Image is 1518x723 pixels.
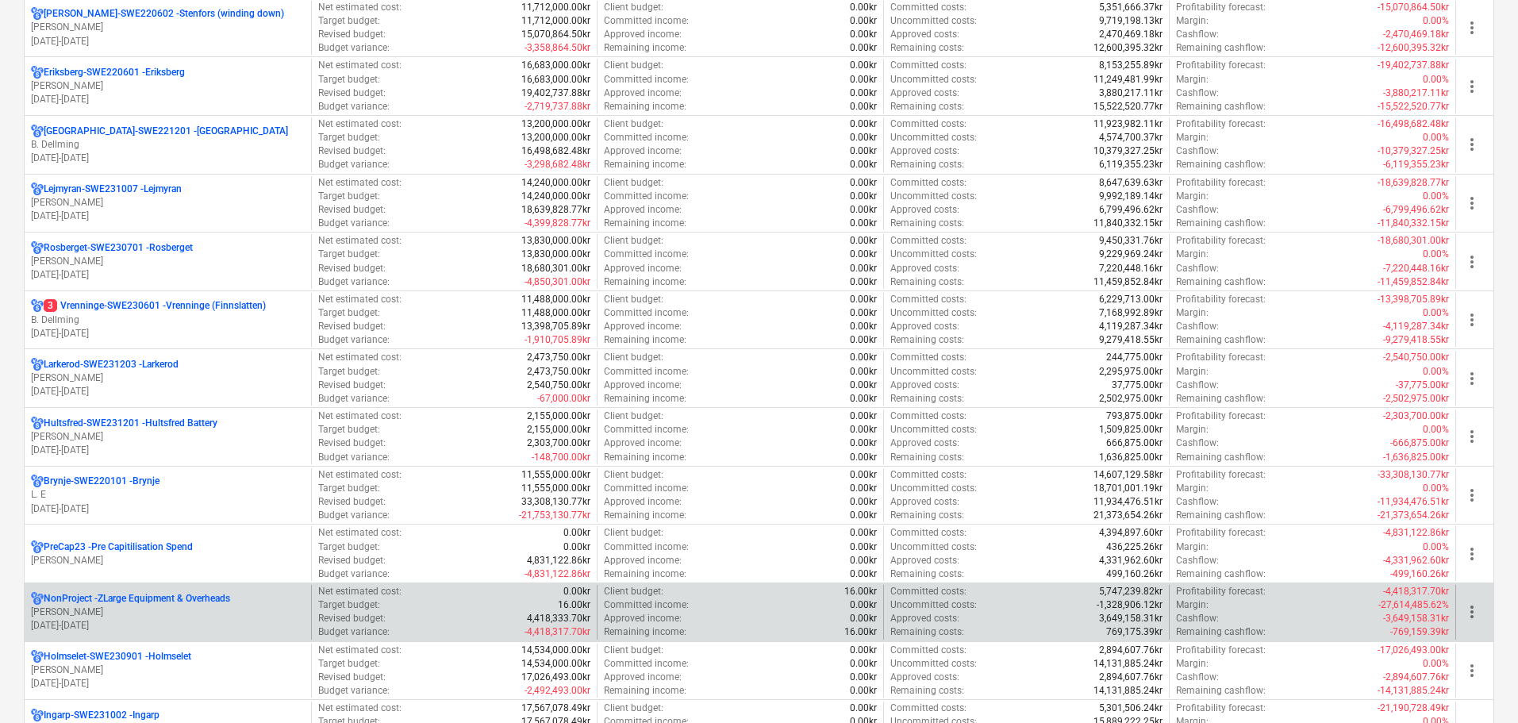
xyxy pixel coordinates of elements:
p: Revised budget : [318,144,386,158]
p: Committed costs : [890,351,967,364]
p: 0.00kr [850,248,877,261]
p: 6,799,496.62kr [1099,203,1163,217]
p: Profitability forecast : [1176,176,1266,190]
p: Margin : [1176,306,1209,320]
p: [GEOGRAPHIC_DATA]-SWE221201 - [GEOGRAPHIC_DATA] [44,125,288,138]
p: 0.00kr [850,203,877,217]
p: 0.00kr [850,117,877,131]
p: 0.00kr [850,190,877,203]
p: 0.00kr [850,351,877,364]
div: [GEOGRAPHIC_DATA]-SWE221201 -[GEOGRAPHIC_DATA]B. Dellming[DATE]-[DATE] [31,125,305,165]
p: Cashflow : [1176,320,1219,333]
p: [PERSON_NAME] [31,79,305,93]
p: Net estimated cost : [318,1,402,14]
span: more_vert [1462,486,1481,505]
p: 0.00kr [850,144,877,158]
div: Project has multi currencies enabled [31,709,44,722]
p: Cashflow : [1176,28,1219,41]
p: Remaining cashflow : [1176,275,1266,289]
div: Project has multi currencies enabled [31,417,44,430]
p: 6,229,713.00kr [1099,293,1163,306]
p: Net estimated cost : [318,293,402,306]
p: 2,473,750.00kr [527,365,590,379]
p: 0.00kr [850,14,877,28]
p: Approved income : [604,320,682,333]
p: 0.00% [1423,190,1449,203]
p: -15,070,864.50kr [1378,1,1449,14]
p: 14,240,000.00kr [521,176,590,190]
p: Remaining income : [604,333,686,347]
p: 4,574,700.37kr [1099,131,1163,144]
p: Remaining income : [604,275,686,289]
p: Hultsfred-SWE231201 - Hultsfred Battery [44,417,217,430]
p: Committed costs : [890,117,967,131]
p: 2,155,000.00kr [527,410,590,423]
p: Revised budget : [318,262,386,275]
p: 2,473,750.00kr [527,351,590,364]
p: Cashflow : [1176,262,1219,275]
p: Profitability forecast : [1176,351,1266,364]
p: Remaining cashflow : [1176,158,1266,171]
p: Budget variance : [318,275,390,289]
div: Project has multi currencies enabled [31,358,44,371]
span: more_vert [1462,369,1481,388]
p: 5,351,666.37kr [1099,1,1163,14]
p: Approved costs : [890,144,959,158]
p: 0.00kr [850,262,877,275]
p: NonProject - ZLarge Equipment & Overheads [44,592,230,606]
p: Committed costs : [890,59,967,72]
p: 0.00kr [850,100,877,113]
p: Profitability forecast : [1176,1,1266,14]
p: Committed income : [604,131,689,144]
p: Approved costs : [890,262,959,275]
p: 0.00kr [850,158,877,171]
p: Approved costs : [890,28,959,41]
p: 9,450,331.76kr [1099,234,1163,248]
p: Margin : [1176,365,1209,379]
p: Net estimated cost : [318,410,402,423]
p: Client budget : [604,234,663,248]
p: B. Dellming [31,313,305,327]
p: -4,850,301.00kr [525,275,590,289]
p: Client budget : [604,176,663,190]
p: Remaining income : [604,100,686,113]
p: 4,119,287.34kr [1099,320,1163,333]
p: 0.00kr [850,320,877,333]
p: 8,647,639.63kr [1099,176,1163,190]
p: 0.00kr [850,176,877,190]
p: Vrenninge-SWE230601 - Vrenninge (Finnslatten) [44,299,266,313]
p: [DATE] - [DATE] [31,327,305,340]
div: Project has multi currencies enabled [31,592,44,606]
p: 18,639,828.77kr [521,203,590,217]
p: Remaining income : [604,158,686,171]
p: Target budget : [318,248,380,261]
p: Profitability forecast : [1176,293,1266,306]
span: more_vert [1462,427,1481,446]
div: Project has multi currencies enabled [31,125,44,138]
p: 0.00% [1423,131,1449,144]
p: 0.00kr [850,275,877,289]
p: 13,200,000.00kr [521,131,590,144]
p: 11,488,000.00kr [521,293,590,306]
p: -10,379,327.25kr [1378,144,1449,158]
p: 13,830,000.00kr [521,234,590,248]
p: Cashflow : [1176,87,1219,100]
p: Remaining cashflow : [1176,100,1266,113]
p: [DATE] - [DATE] [31,152,305,165]
div: Project has multi currencies enabled [31,540,44,554]
p: -9,279,418.55kr [1383,333,1449,347]
p: 0.00kr [850,333,877,347]
p: Remaining costs : [890,217,964,230]
p: Revised budget : [318,379,386,392]
p: [DATE] - [DATE] [31,385,305,398]
p: 9,229,969.24kr [1099,248,1163,261]
p: 11,923,982.11kr [1093,117,1163,131]
p: Revised budget : [318,87,386,100]
p: Remaining income : [604,217,686,230]
span: more_vert [1462,544,1481,563]
p: 7,168,992.89kr [1099,306,1163,320]
p: [PERSON_NAME] [31,196,305,210]
p: Approved income : [604,203,682,217]
p: Client budget : [604,293,663,306]
p: Margin : [1176,131,1209,144]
